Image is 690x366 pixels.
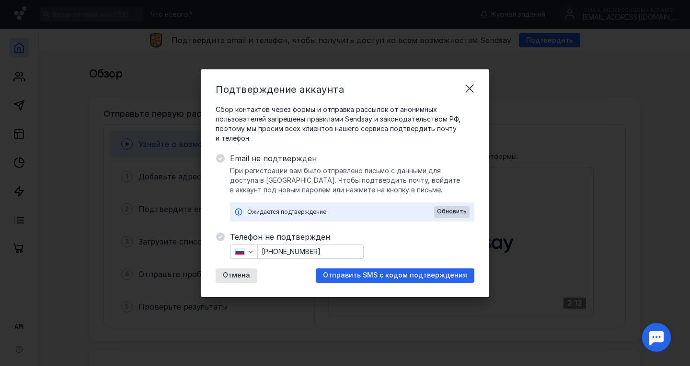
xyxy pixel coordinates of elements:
[316,268,474,283] button: Отправить SMS с кодом подтверждения
[216,84,344,95] span: Подтверждение аккаунта
[434,206,470,218] button: Обновить
[216,105,474,143] span: Сбор контактов через формы и отправка рассылок от анонимных пользователей запрещены правилами Sen...
[230,153,474,164] span: Email не подтвержден
[230,231,474,243] span: Телефон не подтвержден
[216,268,257,283] button: Отмена
[437,208,467,215] span: Обновить
[323,271,467,279] span: Отправить SMS с кодом подтверждения
[230,166,474,195] span: При регистрации вам было отправлено письмо с данными для доступа в [GEOGRAPHIC_DATA]. Чтобы подтв...
[223,271,250,279] span: Отмена
[247,207,434,217] div: Ожидается подтверждение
